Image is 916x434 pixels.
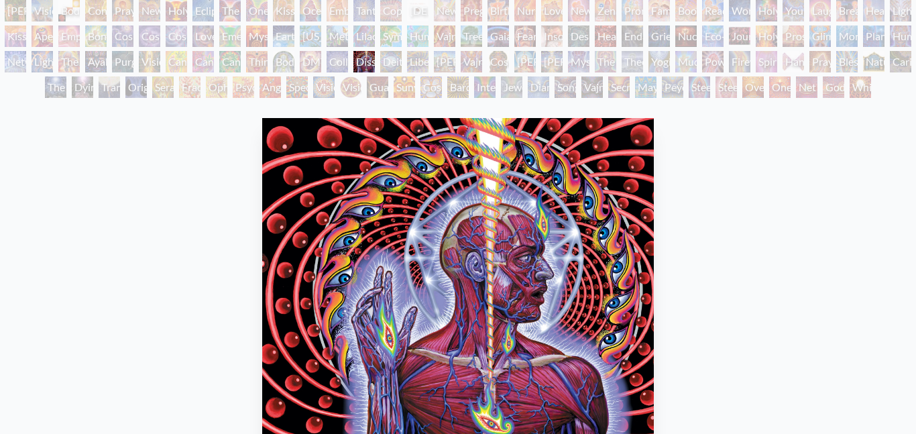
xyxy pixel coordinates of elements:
[327,25,348,47] div: Metamorphosis
[461,25,482,47] div: Tree & Person
[353,51,375,72] div: Dissectional Art for Tool's Lateralus CD
[581,76,603,98] div: Vajra Being
[528,76,549,98] div: Diamond Being
[246,51,268,72] div: Third Eye Tears of Joy
[5,25,26,47] div: Kiss of the [MEDICAL_DATA]
[769,76,791,98] div: One
[715,76,737,98] div: Steeplehead 2
[675,25,697,47] div: Nuclear Crucifixion
[863,25,884,47] div: Planetary Prayers
[206,76,227,98] div: Ophanic Eyelash
[836,51,858,72] div: Blessing Hand
[85,51,107,72] div: Ayahuasca Visitation
[541,25,563,47] div: Insomnia
[850,76,871,98] div: White Light
[622,51,643,72] div: Theologue
[125,76,147,98] div: Original Face
[568,25,589,47] div: Despair
[809,51,831,72] div: Praying Hands
[729,25,750,47] div: Journey of the Wounded Healer
[675,51,697,72] div: Mudra
[488,51,509,72] div: Cosmic [DEMOGRAPHIC_DATA]
[139,51,160,72] div: Vision Tree
[45,76,66,98] div: The Soul Finds It's Way
[702,25,724,47] div: Eco-Atlas
[32,25,53,47] div: Aperture
[99,76,120,98] div: Transfiguration
[58,25,80,47] div: Empowerment
[756,25,777,47] div: Holy Fire
[353,25,375,47] div: Lilacs
[461,51,482,72] div: Vajra Guru
[112,51,133,72] div: Purging
[192,25,214,47] div: Love is a Cosmic Force
[474,76,496,98] div: Interbeing
[300,25,321,47] div: [US_STATE] Song
[555,76,576,98] div: Song of Vajra Being
[327,51,348,72] div: Collective Vision
[139,25,160,47] div: Cosmic Artist
[300,51,321,72] div: DMT - The Spirit Molecule
[394,76,415,98] div: Sunyata
[434,51,455,72] div: [PERSON_NAME]
[742,76,764,98] div: Oversoul
[608,76,630,98] div: Secret Writing Being
[273,25,294,47] div: Earth Energies
[447,76,469,98] div: Bardo Being
[286,76,308,98] div: Spectral Lotus
[179,76,201,98] div: Fractal Eyes
[112,25,133,47] div: Cosmic Creativity
[541,51,563,72] div: [PERSON_NAME]
[85,25,107,47] div: Bond
[783,51,804,72] div: Hands that See
[796,76,817,98] div: Net of Being
[152,76,174,98] div: Seraphic Transport Docking on the Third Eye
[407,51,428,72] div: Liberation Through Seeing
[166,25,187,47] div: Cosmic Lovers
[662,76,683,98] div: Peyote Being
[729,51,750,72] div: Firewalking
[836,25,858,47] div: Monochord
[863,51,884,72] div: Nature of Mind
[233,76,254,98] div: Psychomicrograph of a Fractal Paisley Cherub Feather Tip
[32,51,53,72] div: Lightworker
[434,25,455,47] div: Vajra Horse
[420,76,442,98] div: Cosmic Elf
[514,51,536,72] div: [PERSON_NAME]
[648,25,670,47] div: Grieving
[407,25,428,47] div: Humming Bird
[313,76,335,98] div: Vision Crystal
[192,51,214,72] div: Cannabis Sutra
[273,51,294,72] div: Body/Mind as a Vibratory Field of Energy
[635,76,656,98] div: Mayan Being
[514,25,536,47] div: Fear
[72,76,93,98] div: Dying
[246,25,268,47] div: Mysteriosa 2
[648,51,670,72] div: Yogi & the Möbius Sphere
[380,51,402,72] div: Deities & Demons Drinking from the Milky Pool
[568,51,589,72] div: Mystic Eye
[340,76,361,98] div: Vision [PERSON_NAME]
[501,76,522,98] div: Jewel Being
[702,51,724,72] div: Power to the Peaceful
[260,76,281,98] div: Angel Skin
[488,25,509,47] div: Gaia
[219,25,241,47] div: Emerald Grail
[689,76,710,98] div: Steeplehead 1
[380,25,402,47] div: Symbiosis: Gall Wasp & Oak Tree
[595,25,616,47] div: Headache
[367,76,388,98] div: Guardian of Infinite Vision
[595,51,616,72] div: The Seer
[219,51,241,72] div: Cannabacchus
[756,51,777,72] div: Spirit Animates the Flesh
[5,51,26,72] div: Networks
[166,51,187,72] div: Cannabis Mudra
[58,51,80,72] div: The Shulgins and their Alchemical Angels
[622,25,643,47] div: Endarkenment
[783,25,804,47] div: Prostration
[809,25,831,47] div: Glimpsing the Empyrean
[823,76,844,98] div: Godself
[890,25,911,47] div: Human Geometry
[890,51,911,72] div: Caring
